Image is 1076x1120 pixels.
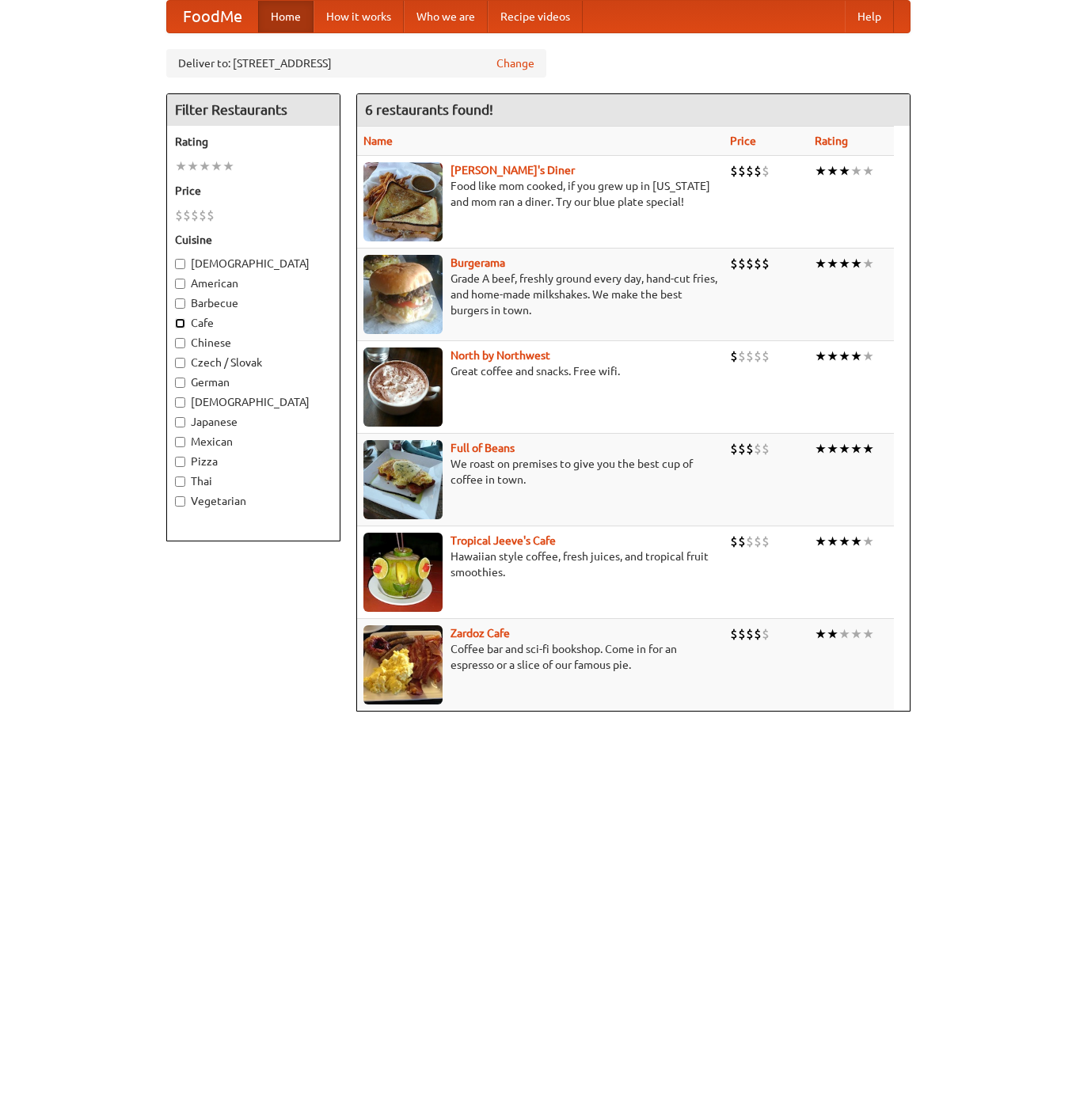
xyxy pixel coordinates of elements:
[175,279,185,289] input: American
[762,625,770,643] li: $
[754,625,762,643] li: $
[175,374,332,390] label: German
[754,533,762,550] li: $
[175,496,185,507] input: Vegetarian
[175,298,185,309] input: Barbecue
[815,533,827,550] li: ★
[191,207,199,224] li: $
[211,158,222,175] li: ★
[827,255,838,272] li: ★
[175,378,185,388] input: German
[730,440,738,457] li: $
[365,102,493,117] ng-pluralize: 6 restaurants found!
[730,162,738,180] li: $
[175,397,185,408] input: [DEMOGRAPHIC_DATA]
[746,255,754,272] li: $
[363,271,717,318] p: Grade A beef, freshly ground every day, hand-cut fries, and home-made milkshakes. We make the bes...
[730,347,738,365] li: $
[738,162,746,180] li: $
[738,440,746,457] li: $
[762,440,770,457] li: $
[258,1,314,32] a: Home
[175,207,183,224] li: $
[815,162,827,180] li: ★
[496,55,534,71] a: Change
[175,493,332,509] label: Vegetarian
[862,533,874,550] li: ★
[738,625,746,643] li: $
[838,625,850,643] li: ★
[862,440,874,457] li: ★
[451,349,550,362] a: North by Northwest
[746,347,754,365] li: $
[175,259,185,269] input: [DEMOGRAPHIC_DATA]
[175,318,185,328] input: Cafe
[222,158,234,175] li: ★
[838,440,850,457] li: ★
[363,641,717,673] p: Coffee bar and sci-fi bookshop. Come in for an espresso or a slice of our famous pie.
[175,434,332,450] label: Mexican
[451,164,575,177] a: [PERSON_NAME]'s Diner
[762,162,770,180] li: $
[815,625,827,643] li: ★
[815,440,827,457] li: ★
[815,135,848,147] a: Rating
[862,255,874,272] li: ★
[175,358,185,368] input: Czech / Slovak
[175,394,332,410] label: [DEMOGRAPHIC_DATA]
[175,183,332,199] h5: Price
[363,347,443,427] img: north.jpg
[363,456,717,488] p: We roast on premises to give you the best cup of coffee in town.
[838,533,850,550] li: ★
[754,255,762,272] li: $
[862,162,874,180] li: ★
[746,162,754,180] li: $
[762,347,770,365] li: $
[850,440,862,457] li: ★
[815,347,827,365] li: ★
[363,549,717,580] p: Hawaiian style coffee, fresh juices, and tropical fruit smoothies.
[363,533,443,612] img: jeeves.jpg
[175,315,332,331] label: Cafe
[746,533,754,550] li: $
[451,442,515,454] a: Full of Beans
[175,232,332,248] h5: Cuisine
[827,162,838,180] li: ★
[363,363,717,379] p: Great coffee and snacks. Free wifi.
[838,162,850,180] li: ★
[199,158,211,175] li: ★
[207,207,215,224] li: $
[363,135,393,147] a: Name
[845,1,894,32] a: Help
[850,162,862,180] li: ★
[175,134,332,150] h5: Rating
[488,1,583,32] a: Recipe videos
[175,158,187,175] li: ★
[738,533,746,550] li: $
[451,256,505,269] b: Burgerama
[850,625,862,643] li: ★
[850,533,862,550] li: ★
[175,457,185,467] input: Pizza
[738,255,746,272] li: $
[363,255,443,334] img: burgerama.jpg
[451,627,510,640] a: Zardoz Cafe
[754,440,762,457] li: $
[175,473,332,489] label: Thai
[451,534,556,547] a: Tropical Jeeve's Cafe
[815,255,827,272] li: ★
[175,476,185,487] input: Thai
[314,1,404,32] a: How it works
[404,1,488,32] a: Who we are
[838,347,850,365] li: ★
[827,533,838,550] li: ★
[183,207,191,224] li: $
[175,338,185,348] input: Chinese
[730,135,756,147] a: Price
[827,440,838,457] li: ★
[167,94,340,126] h4: Filter Restaurants
[754,347,762,365] li: $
